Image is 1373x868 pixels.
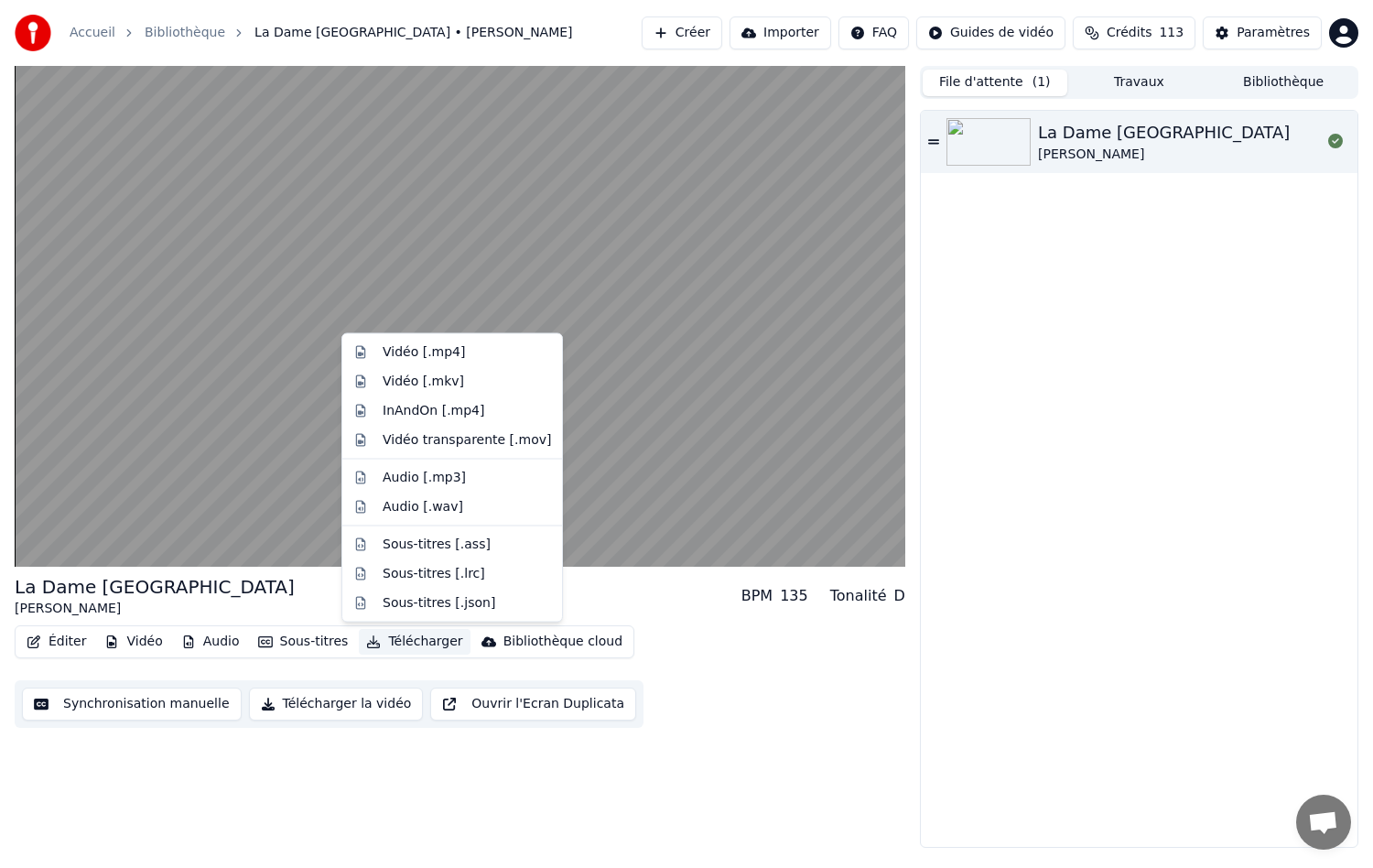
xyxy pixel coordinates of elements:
div: La Dame [GEOGRAPHIC_DATA] [15,574,295,600]
div: Vidéo [.mkv] [383,372,464,390]
div: Vidéo [.mp4] [383,343,465,362]
button: Audio [174,629,247,655]
button: Guides de vidéo [916,16,1065,49]
button: Éditer [19,629,93,655]
button: Paramètres [1203,16,1322,49]
nav: breadcrumb [70,24,573,42]
div: Audio [.wav] [383,497,463,515]
span: 113 [1159,24,1184,42]
div: Bibliothèque cloud [503,633,622,651]
div: La Dame [GEOGRAPHIC_DATA] [1038,120,1290,146]
a: Bibliothèque [145,24,225,42]
span: ( 1 ) [1032,73,1051,92]
button: FAQ [838,16,909,49]
a: Accueil [70,24,115,42]
button: Synchronisation manuelle [22,688,242,721]
div: Sous-titres [.ass] [383,535,491,553]
span: La Dame [GEOGRAPHIC_DATA] • [PERSON_NAME] [254,24,573,42]
div: Ouvrir le chat [1296,795,1351,850]
div: InAndOn [.mp4] [383,401,485,419]
div: Audio [.mp3] [383,468,466,486]
button: Importer [730,16,831,49]
div: 135 [780,585,808,607]
button: Travaux [1067,70,1212,96]
div: BPM [741,585,773,607]
div: Sous-titres [.lrc] [383,564,485,582]
button: Sous-titres [251,629,356,655]
div: D [894,585,905,607]
button: File d'attente [923,70,1067,96]
button: Bibliothèque [1211,70,1356,96]
div: Paramètres [1237,24,1310,42]
button: Vidéo [97,629,169,655]
button: Ouvrir l'Ecran Duplicata [430,688,636,721]
span: Crédits [1107,24,1151,42]
button: Télécharger [359,629,470,655]
div: [PERSON_NAME] [1038,146,1290,164]
div: Sous-titres [.json] [383,593,495,612]
div: Vidéo transparente [.mov] [383,430,551,449]
div: Tonalité [830,585,887,607]
button: Crédits113 [1073,16,1195,49]
button: Télécharger la vidéo [249,688,424,721]
div: [PERSON_NAME] [15,600,295,618]
button: Créer [642,16,722,49]
img: youka [15,15,51,51]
